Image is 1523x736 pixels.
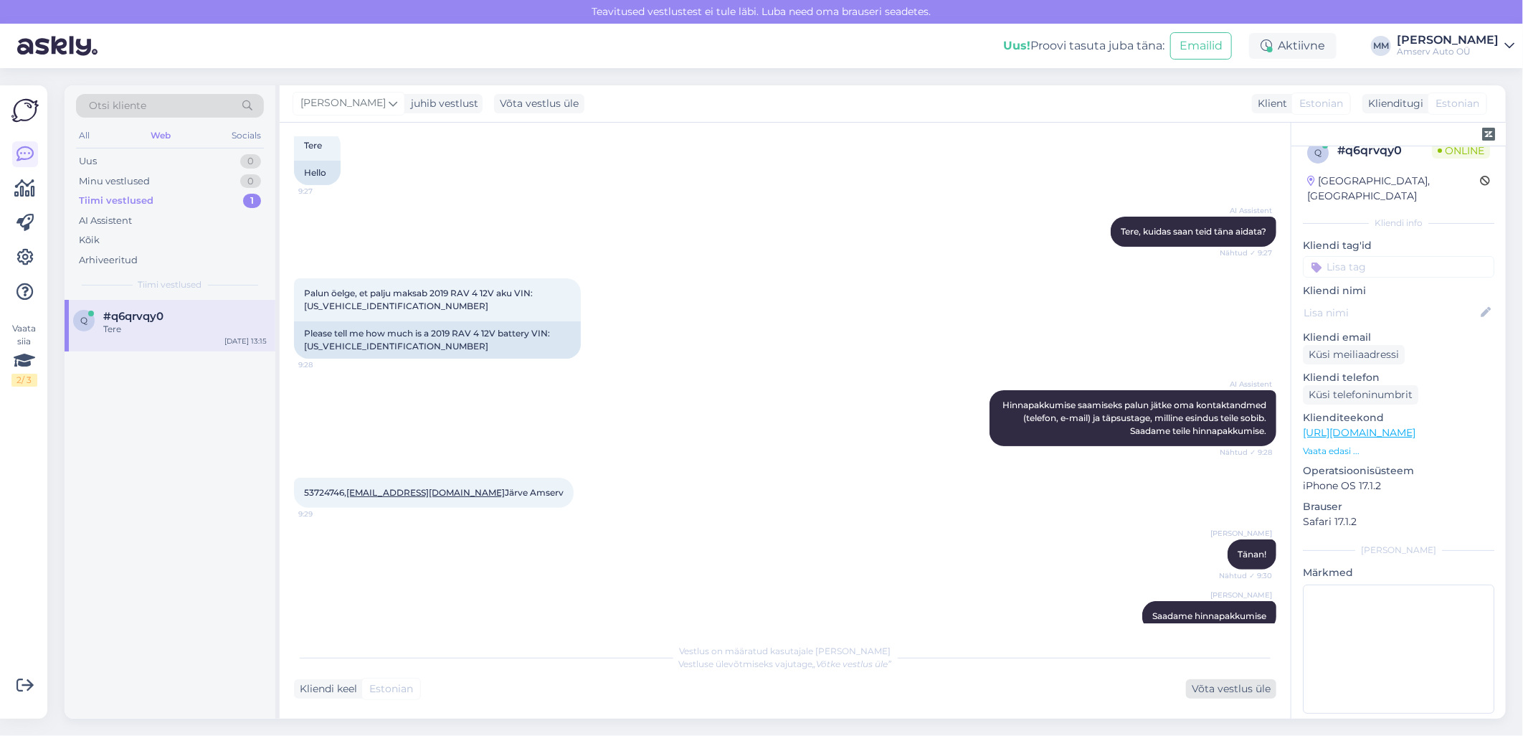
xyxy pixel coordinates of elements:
[1218,447,1272,458] span: Nähtud ✓ 9:28
[79,214,132,228] div: AI Assistent
[1186,679,1276,699] div: Võta vestlus üle
[369,681,413,697] span: Estonian
[1397,34,1514,57] a: [PERSON_NAME]Amserv Auto OÜ
[1432,143,1490,159] span: Online
[89,98,146,113] span: Otsi kliente
[1303,499,1494,514] p: Brauser
[813,659,892,669] i: „Võtke vestlus üle”
[294,681,357,697] div: Kliendi keel
[1314,147,1322,158] span: q
[243,194,261,208] div: 1
[11,97,39,124] img: Askly Logo
[1303,544,1494,557] div: [PERSON_NAME]
[1003,39,1030,52] b: Uus!
[79,154,97,169] div: Uus
[1303,345,1405,364] div: Küsi meiliaadressi
[1218,570,1272,581] span: Nähtud ✓ 9:30
[1303,463,1494,478] p: Operatsioonisüsteem
[1397,46,1499,57] div: Amserv Auto OÜ
[1218,205,1272,216] span: AI Assistent
[1303,256,1494,278] input: Lisa tag
[138,278,202,291] span: Tiimi vestlused
[1304,305,1478,321] input: Lisa nimi
[1362,96,1423,111] div: Klienditugi
[1218,247,1272,258] span: Nähtud ✓ 9:27
[1003,37,1164,55] div: Proovi tasuta juba täna:
[11,374,37,387] div: 2 / 3
[1371,36,1391,56] div: MM
[294,161,341,185] div: Hello
[1482,128,1495,141] img: zendesk
[1337,142,1432,159] div: # q6qrvqy0
[1152,610,1266,621] span: Saadame hinnapakkumise
[224,336,267,346] div: [DATE] 13:15
[1303,217,1494,230] div: Kliendi info
[1249,33,1337,59] div: Aktiivne
[1303,445,1494,458] p: Vaata edasi ...
[298,186,352,197] span: 9:27
[304,140,322,151] span: Tere
[298,509,352,519] span: 9:29
[1303,514,1494,529] p: Safari 17.1.2
[1303,478,1494,494] p: iPhone OS 17.1.2
[494,94,584,113] div: Võta vestlus üle
[346,487,505,498] a: [EMAIL_ADDRESS][DOMAIN_NAME]
[1303,385,1418,405] div: Küsi telefoninumbrit
[79,194,153,208] div: Tiimi vestlused
[300,95,386,111] span: [PERSON_NAME]
[1307,174,1480,204] div: [GEOGRAPHIC_DATA], [GEOGRAPHIC_DATA]
[1252,96,1287,111] div: Klient
[103,310,163,323] span: #q6qrvqy0
[1238,549,1266,560] span: Tänan!
[1299,96,1343,111] span: Estonian
[405,96,478,111] div: juhib vestlust
[79,253,138,268] div: Arhiveeritud
[1218,379,1272,390] span: AI Assistent
[11,322,37,387] div: Vaata siia
[680,646,891,656] span: Vestlus on määratud kasutajale [PERSON_NAME]
[679,659,892,669] span: Vestluse ülevõtmiseks vajutage
[1397,34,1499,46] div: [PERSON_NAME]
[79,174,150,189] div: Minu vestlused
[298,359,352,370] span: 9:28
[1303,283,1494,298] p: Kliendi nimi
[1210,528,1272,539] span: [PERSON_NAME]
[76,126,92,145] div: All
[294,321,581,359] div: Please tell me how much is a 2019 RAV 4 12V battery VIN: [US_VEHICLE_IDENTIFICATION_NUMBER]
[103,323,267,336] div: Tere
[1002,400,1268,436] span: Hinnapakkumise saamiseks palun jätke oma kontaktandmed (telefon, e-mail) ja täpsustage, milline e...
[240,154,261,169] div: 0
[148,126,174,145] div: Web
[1170,32,1232,60] button: Emailid
[240,174,261,189] div: 0
[304,288,535,311] span: Palun öelge, et palju maksab 2019 RAV 4 12V aku VIN: [US_VEHICLE_IDENTIFICATION_NUMBER]
[1303,565,1494,580] p: Märkmed
[1303,238,1494,253] p: Kliendi tag'id
[79,233,100,247] div: Kõik
[1436,96,1479,111] span: Estonian
[304,487,564,498] span: 53724746, Järve Amserv
[229,126,264,145] div: Socials
[1121,226,1266,237] span: Tere, kuidas saan teid täna aidata?
[1303,410,1494,425] p: Klienditeekond
[1303,426,1415,439] a: [URL][DOMAIN_NAME]
[80,315,87,326] span: q
[1210,590,1272,600] span: [PERSON_NAME]
[1303,330,1494,345] p: Kliendi email
[1303,370,1494,385] p: Kliendi telefon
